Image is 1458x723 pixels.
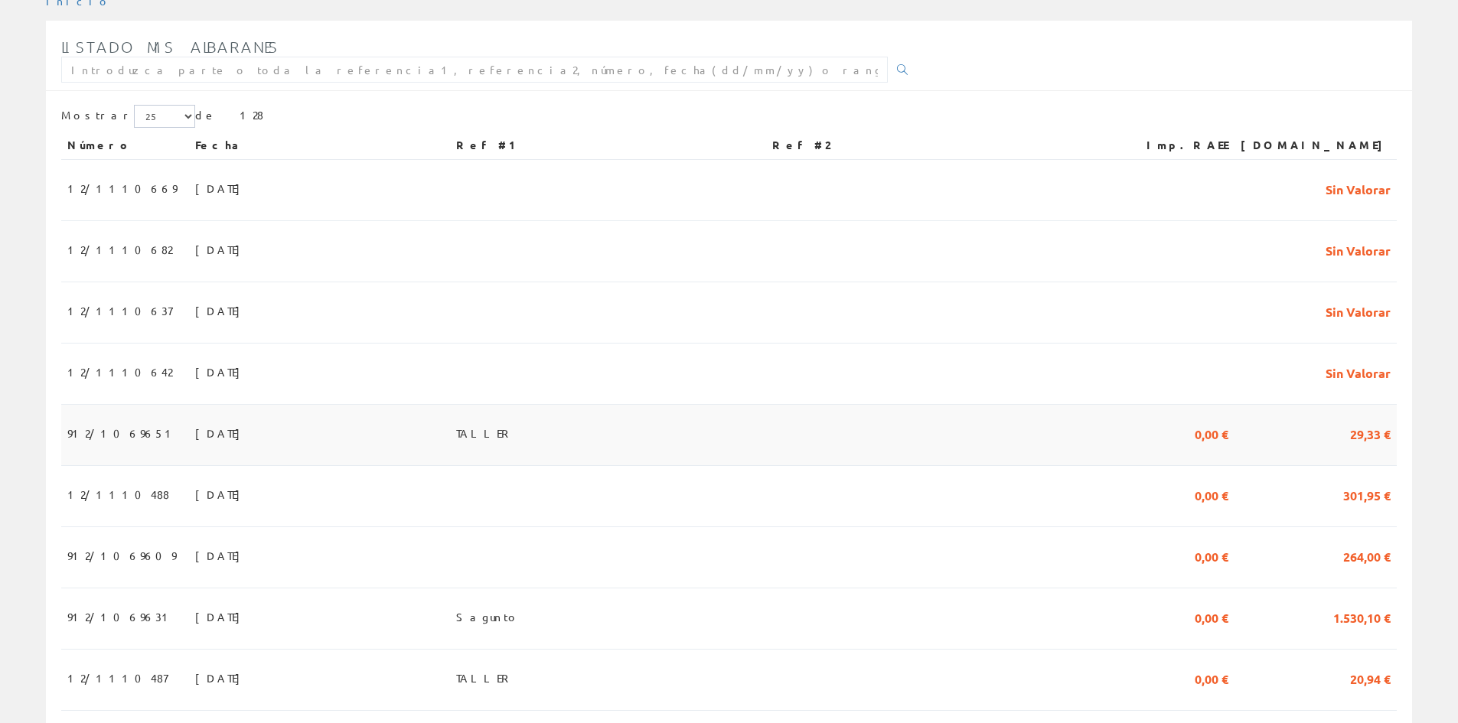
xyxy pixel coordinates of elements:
div: de 128 [61,105,1397,132]
span: 0,00 € [1195,665,1228,691]
span: 29,33 € [1350,420,1391,446]
span: 912/1069631 [67,604,175,630]
span: [DATE] [195,542,248,568]
th: Ref #2 [766,132,1120,159]
span: 264,00 € [1343,542,1391,568]
select: Mostrar [134,105,195,128]
span: [DATE] [195,420,248,446]
span: TALLER [456,420,514,446]
span: Sin Valorar [1326,175,1391,201]
span: 12/1110642 [67,359,172,385]
span: [DATE] [195,481,248,507]
input: Introduzca parte o toda la referencia1, referencia2, número, fecha(dd/mm/yy) o rango de fechas(dd... [61,57,888,83]
th: Número [61,132,189,159]
th: Ref #1 [450,132,766,159]
span: 12/1110488 [67,481,169,507]
span: 20,94 € [1350,665,1391,691]
span: Listado mis albaranes [61,37,279,56]
span: TALLER [456,665,514,691]
th: [DOMAIN_NAME] [1235,132,1397,159]
span: Sin Valorar [1326,236,1391,262]
span: 0,00 € [1195,542,1228,568]
span: Sagunto [456,604,520,630]
span: 1.530,10 € [1333,604,1391,630]
span: 0,00 € [1195,481,1228,507]
span: 12/1110669 [67,175,177,201]
span: 912/1069651 [67,420,178,446]
th: Imp.RAEE [1120,132,1235,159]
span: [DATE] [195,604,248,630]
span: Sin Valorar [1326,359,1391,385]
span: Sin Valorar [1326,298,1391,324]
span: 12/1110487 [67,665,168,691]
span: [DATE] [195,665,248,691]
span: 301,95 € [1343,481,1391,507]
span: [DATE] [195,298,248,324]
span: [DATE] [195,359,248,385]
span: 12/1110682 [67,236,172,262]
label: Mostrar [61,105,195,128]
span: 912/1069609 [67,542,176,568]
span: [DATE] [195,175,248,201]
span: 0,00 € [1195,604,1228,630]
span: 0,00 € [1195,420,1228,446]
span: 12/1110637 [67,298,172,324]
span: [DATE] [195,236,248,262]
th: Fecha [189,132,450,159]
